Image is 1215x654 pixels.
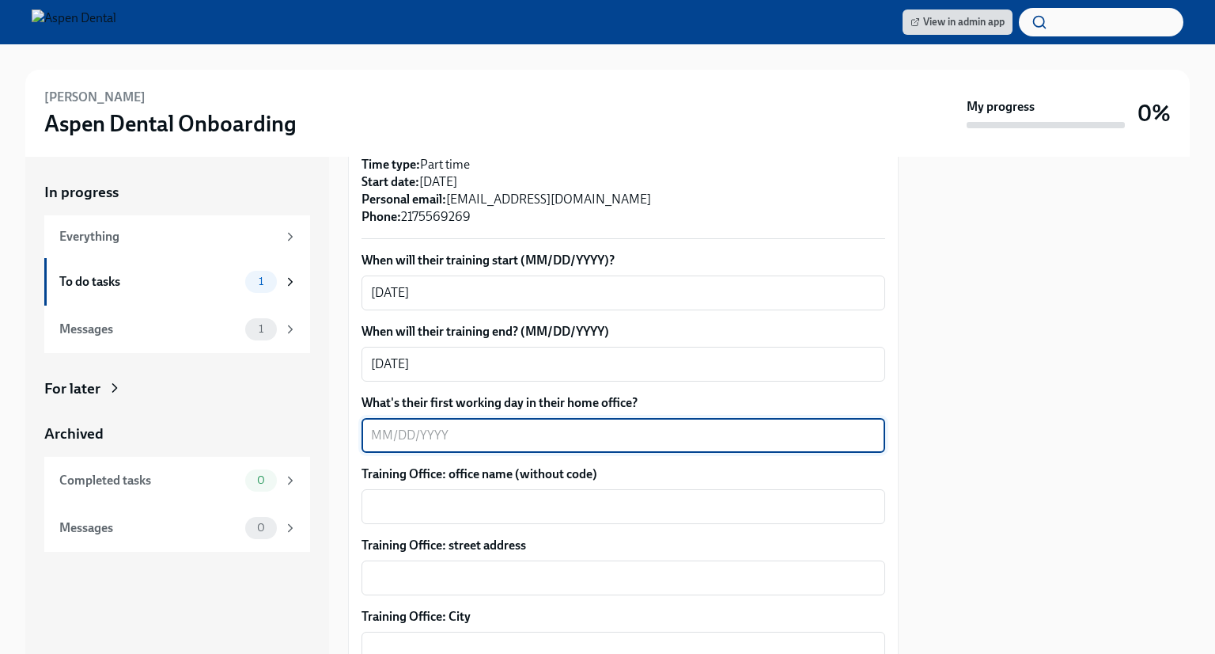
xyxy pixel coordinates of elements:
strong: Personal email: [361,192,446,207]
span: 0 [248,522,274,534]
textarea: [DATE] [371,283,876,302]
label: When will their training end? (MM/DD/YYYY) [361,323,885,340]
div: Messages [59,519,239,537]
h6: [PERSON_NAME] [44,89,146,106]
a: View in admin app [903,10,1012,35]
a: Archived [44,424,310,444]
a: To do tasks1 [44,258,310,306]
div: Everything [59,228,277,245]
a: Messages1 [44,306,310,353]
h3: Aspen Dental Onboarding [44,109,297,138]
a: Completed tasks0 [44,457,310,504]
strong: My progress [967,98,1035,116]
span: 1 [249,276,273,287]
h3: 0% [1137,99,1171,127]
strong: Start date: [361,174,419,189]
a: In progress [44,182,310,203]
div: Completed tasks [59,472,239,489]
a: Everything [44,215,310,258]
div: Messages [59,321,239,338]
span: View in admin app [910,14,1005,30]
div: For later [44,378,100,399]
label: What's their first working day in their home office? [361,394,885,412]
img: Aspen Dental [32,10,116,35]
label: Training Office: office name (without code) [361,466,885,483]
div: To do tasks [59,273,239,291]
strong: Time type: [361,157,420,172]
span: 1 [249,323,273,335]
label: When will their training start (MM/DD/YYYY)? [361,252,885,269]
textarea: [DATE] [371,355,876,374]
a: Messages0 [44,504,310,552]
label: Training Office: City [361,608,885,625]
a: For later [44,378,310,399]
strong: Phone: [361,209,401,224]
span: 0 [248,474,274,486]
label: Training Office: street address [361,537,885,554]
